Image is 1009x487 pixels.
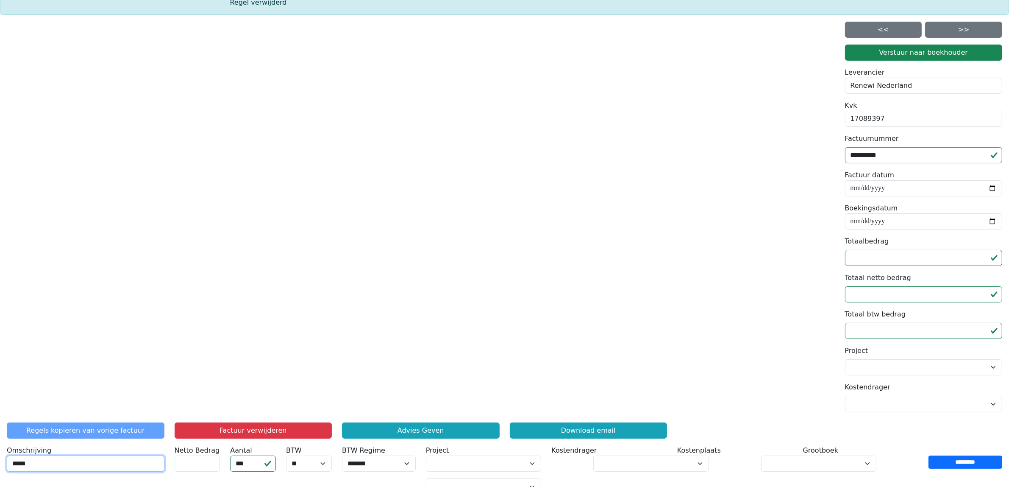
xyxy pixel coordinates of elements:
[803,445,839,456] label: Grootboek
[7,445,51,456] label: Omschrijving
[286,445,302,456] label: BTW
[845,67,885,78] label: Leverancier
[845,111,1003,127] div: 17089397
[551,445,597,456] label: Kostendrager
[845,170,895,180] label: Factuur datum
[925,22,1002,38] a: >>
[845,203,898,213] label: Boekingsdatum
[426,445,449,456] label: Project
[677,445,721,456] label: Kostenplaats
[342,445,385,456] label: BTW Regime
[845,382,890,392] label: Kostendrager
[845,346,868,356] label: Project
[845,134,899,144] label: Factuurnummer
[845,78,1003,94] div: Renewi Nederland
[845,101,857,111] label: Kvk
[510,423,667,439] a: Download email
[342,423,500,439] a: Advies Geven
[845,22,922,38] a: <<
[845,273,911,283] label: Totaal netto bedrag
[845,309,906,319] label: Totaal btw bedrag
[845,236,889,246] label: Totaalbedrag
[230,445,252,456] label: Aantal
[175,445,220,456] label: Netto Bedrag
[175,423,332,439] button: Factuur verwijderen
[845,45,1003,61] button: Verstuur naar boekhouder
